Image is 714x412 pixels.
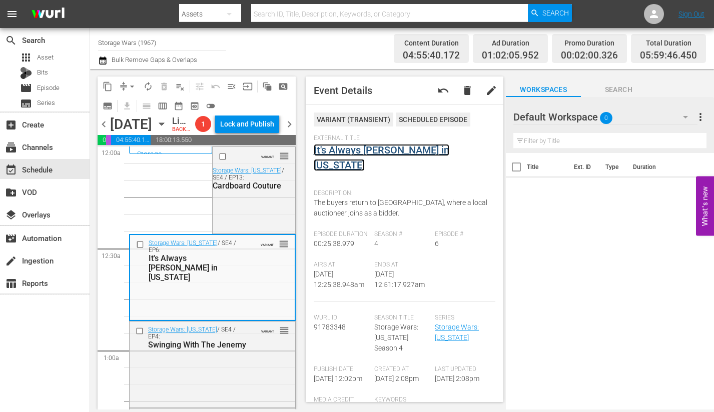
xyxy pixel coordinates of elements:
[314,261,369,269] span: Airs At
[374,323,418,352] span: Storage Wars: [US_STATE] Season 4
[261,150,274,158] span: VARIANT
[403,50,460,61] span: 04:55:40.172
[5,186,17,198] span: VOD
[149,239,218,246] a: Storage Wars: [US_STATE]
[506,83,581,96] span: Workspaces
[148,326,249,349] div: / SE4 / EP4:
[403,36,460,50] div: Content Duration
[314,112,393,126] div: VARIANT ( TRANSIENT )
[190,101,200,111] span: preview_outlined
[374,230,430,238] span: Season #
[279,238,289,249] span: reorder
[482,36,539,50] div: Ad Duration
[103,81,113,91] span: content_copy
[5,277,17,289] span: Reports
[20,82,32,94] span: Episode
[261,325,274,333] span: VARIANT
[261,238,274,246] span: VARIANT
[148,340,249,349] div: Swinging With The Jenemy
[174,101,184,111] span: date_range_outlined
[172,126,191,133] div: BACKUP WILL DELIVER: [DATE] 4a (local)
[172,115,191,126] div: Lineup
[513,103,697,131] div: Default Workspace
[314,365,369,373] span: Publish Date
[5,119,17,131] span: Create
[240,78,256,94] span: Update Metadata from Key Asset
[116,78,140,94] span: Remove Gaps & Overlaps
[314,198,487,217] span: The buyers return to [GEOGRAPHIC_DATA], where a local auctioneer joins as a bidder.
[435,314,490,322] span: Series
[374,374,419,382] span: [DATE] 2:08pm
[374,396,430,404] span: Keywords
[314,144,449,171] a: It's Always [PERSON_NAME] in [US_STATE]
[527,153,567,181] th: Title
[98,135,106,145] span: 01:02:05.952
[149,239,248,282] div: / SE4 / EP6:
[20,97,32,109] span: Series
[224,78,240,94] span: Fill episodes with ad slates
[568,153,599,181] th: Ext. ID
[678,10,704,18] a: Sign Out
[431,78,455,102] button: undo
[561,36,618,50] div: Promo Duration
[37,67,48,77] span: Bits
[100,78,116,94] span: Copy Lineup
[37,83,60,93] span: Episode
[149,253,248,282] div: It's Always [PERSON_NAME] in [US_STATE]
[314,84,372,96] span: Event Details
[140,78,156,94] span: Loop Content
[314,230,369,238] span: Episode Duration
[374,239,378,247] span: 4
[5,209,17,221] span: Overlays
[148,326,217,333] a: Storage Wars: [US_STATE]
[278,81,288,91] span: pageview_outlined
[215,115,279,133] button: Lock and Publish
[111,135,151,145] span: 04:55:40.172
[314,134,491,142] span: External Title
[627,153,687,181] th: Duration
[279,325,289,336] span: reorder
[314,323,346,331] span: 91783348
[213,167,292,190] div: / SE4 / EP13:
[279,150,289,160] button: reorder
[195,120,211,128] span: 1
[213,167,282,174] a: Storage Wars: [US_STATE]
[314,239,354,247] span: 00:25:38.979
[172,78,188,94] span: Clear Lineup
[220,115,274,133] div: Lock and Publish
[24,2,72,26] img: ans4CAIJ8jUAAAAAAAAAAAAAAAAAAAAAAAAgQb4GAAAAAAAAAAAAAAAAAAAAAAAAJMjXAAAAAAAAAAAAAAAAAAAAAAAAgAT5G...
[374,314,430,322] span: Season Title
[256,76,275,96] span: Refresh All Search Blocks
[37,52,54,62] span: Asset
[694,111,706,123] span: more_vert
[396,112,470,126] div: Scheduled Episode
[143,81,153,91] span: autorenew_outlined
[262,81,272,91] span: auto_awesome_motion_outlined
[374,365,430,373] span: Created At
[206,101,216,111] span: toggle_off
[98,118,110,130] span: chevron_left
[461,84,473,96] span: delete
[5,34,17,46] span: Search
[279,238,289,248] button: reorder
[103,101,113,111] span: subtitles_outlined
[137,150,168,166] a: Storage Wars
[435,323,479,341] a: Storage Wars: [US_STATE]
[437,84,449,96] span: Revert to Primary Episode
[694,105,706,129] button: more_vert
[37,98,55,108] span: Series
[561,50,618,61] span: 00:02:00.326
[116,96,135,115] span: Download as CSV
[6,8,18,20] span: menu
[435,365,490,373] span: Last Updated
[106,135,111,145] span: 00:02:00.326
[374,270,425,288] span: [DATE] 12:51:17.927am
[151,135,295,145] span: 18:00:13.550
[435,230,490,238] span: Episode #
[314,270,364,288] span: [DATE] 12:25:38.948am
[314,396,369,404] span: Media Credit
[314,314,369,322] span: Wurl Id
[599,153,627,181] th: Type
[279,325,289,335] button: reorder
[542,4,569,22] span: Search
